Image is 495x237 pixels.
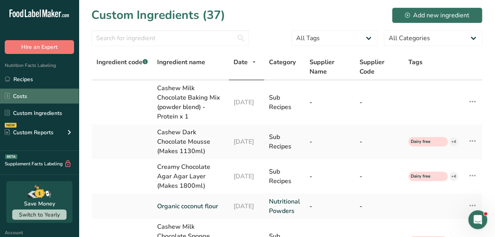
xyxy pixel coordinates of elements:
[359,98,399,107] div: -
[468,210,487,229] iframe: Intercom live chat
[24,200,55,208] div: Save Money
[359,137,399,146] div: -
[310,137,350,146] div: -
[157,162,224,191] div: Creamy Chocolate Agar Agar Layer (Makes 1800ml)
[12,209,67,220] button: Switch to Yearly
[157,57,205,67] span: Ingredient name
[310,202,350,211] a: -
[408,57,423,67] span: Tags
[310,98,350,107] div: -
[392,7,482,23] button: Add new ingredient
[269,57,296,67] span: Category
[19,211,60,218] span: Switch to Yearly
[5,128,54,137] div: Custom Reports
[405,11,469,20] div: Add new ingredient
[411,173,438,180] span: Dairy free
[5,123,17,128] div: NEW
[310,172,350,181] div: -
[359,202,399,211] a: -
[359,172,399,181] div: -
[157,83,224,121] div: Cashew Milk Chocolate Baking Mix (powder blend) - Protein x 1
[5,154,17,159] div: BETA
[234,137,260,146] div: [DATE]
[91,30,249,46] input: Search for ingredient
[5,40,74,54] button: Hire an Expert
[411,139,438,145] span: Dairy free
[157,128,224,156] div: Cashew Dark Chocolate Mousse (Makes 1130ml)
[449,137,458,146] div: +4
[269,132,300,151] div: Sub Recipes
[269,197,300,216] a: Nutritional Powders
[449,172,458,181] div: +4
[96,58,148,67] span: Ingredient code
[234,57,248,67] span: Date
[359,57,399,76] span: Supplier Code
[91,6,225,24] h1: Custom Ingredients (37)
[234,202,260,211] a: [DATE]
[234,98,260,107] div: [DATE]
[269,167,300,186] div: Sub Recipes
[269,93,300,112] div: Sub Recipes
[157,202,224,211] a: Organic coconut flour
[310,57,350,76] span: Supplier Name
[234,172,260,181] div: [DATE]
